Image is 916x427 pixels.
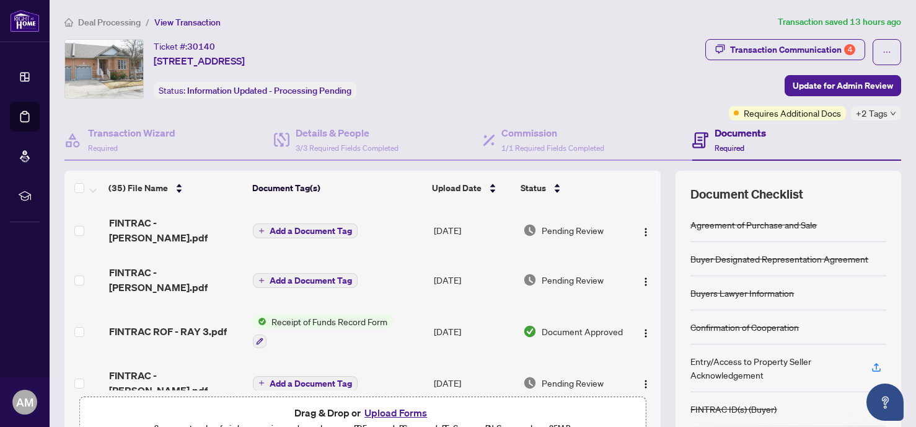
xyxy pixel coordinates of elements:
span: plus [258,277,265,284]
div: Entry/Access to Property Seller Acknowledgement [690,354,857,382]
span: Upload Date [432,181,482,195]
img: Document Status [523,325,537,338]
span: Pending Review [542,273,604,287]
button: Status IconReceipt of Funds Record Form [253,315,392,348]
span: AM [16,393,33,411]
span: Update for Admin Review [793,76,893,96]
button: Add a Document Tag [253,272,358,289]
button: Add a Document Tag [253,223,358,238]
span: Required [715,143,744,153]
span: FINTRAC - [PERSON_NAME].pdf [109,368,244,398]
td: [DATE] [429,255,518,305]
button: Update for Admin Review [785,75,901,96]
td: [DATE] [429,358,518,408]
span: Drag & Drop or [294,405,431,421]
div: Buyer Designated Representation Agreement [690,252,868,266]
span: Pending Review [542,376,604,390]
div: Agreement of Purchase and Sale [690,218,817,231]
span: 1/1 Required Fields Completed [501,143,604,153]
button: Transaction Communication4 [705,39,865,60]
li: / [146,15,149,29]
span: Add a Document Tag [270,276,352,285]
div: Transaction Communication [730,40,855,60]
img: Logo [641,227,651,237]
th: Upload Date [427,171,516,205]
span: 3/3 Required Fields Completed [296,143,399,153]
span: down [890,110,896,117]
span: ellipsis [883,48,891,56]
span: Add a Document Tag [270,379,352,388]
span: Add a Document Tag [270,227,352,235]
span: Requires Additional Docs [744,106,841,120]
span: FINTRAC - [PERSON_NAME].pdf [109,215,244,245]
h4: Documents [715,125,766,140]
span: Receipt of Funds Record Form [266,315,392,328]
span: home [64,18,73,27]
img: Logo [641,277,651,287]
span: Information Updated - Processing Pending [187,85,351,96]
img: Logo [641,328,651,338]
img: IMG-W12061446_1.jpg [65,40,143,98]
h4: Details & People [296,125,399,140]
span: +2 Tags [856,106,887,120]
td: [DATE] [429,305,518,358]
button: Upload Forms [361,405,431,421]
span: View Transaction [154,17,221,28]
img: Document Status [523,273,537,287]
span: [STREET_ADDRESS] [154,53,245,68]
button: Logo [636,270,656,290]
article: Transaction saved 13 hours ago [778,15,901,29]
span: plus [258,228,265,234]
th: Status [516,171,627,205]
span: Document Checklist [690,186,803,203]
h4: Transaction Wizard [88,125,175,140]
img: Logo [641,379,651,389]
div: Buyers Lawyer Information [690,286,794,300]
div: Confirmation of Cooperation [690,320,799,334]
span: Status [521,181,546,195]
div: 4 [844,44,855,55]
span: Deal Processing [78,17,141,28]
span: Required [88,143,118,153]
button: Open asap [866,384,904,421]
span: Pending Review [542,223,604,237]
button: Add a Document Tag [253,376,358,391]
img: Document Status [523,376,537,390]
span: (35) File Name [108,181,168,195]
button: Logo [636,220,656,240]
th: (35) File Name [103,171,247,205]
div: FINTRAC ID(s) (Buyer) [690,402,777,416]
span: FINTRAC ROF - RAY 3.pdf [109,324,227,339]
span: 30140 [187,41,215,52]
div: Status: [154,82,356,99]
img: logo [10,9,40,32]
img: Status Icon [253,315,266,328]
td: [DATE] [429,205,518,255]
button: Add a Document Tag [253,223,358,239]
button: Add a Document Tag [253,375,358,391]
button: Add a Document Tag [253,273,358,288]
button: Logo [636,373,656,393]
button: Logo [636,321,656,341]
span: Document Approved [542,325,623,338]
th: Document Tag(s) [247,171,427,205]
div: Ticket #: [154,39,215,53]
img: Document Status [523,223,537,237]
h4: Commission [501,125,604,140]
span: plus [258,380,265,386]
span: FINTRAC - [PERSON_NAME].pdf [109,265,244,295]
